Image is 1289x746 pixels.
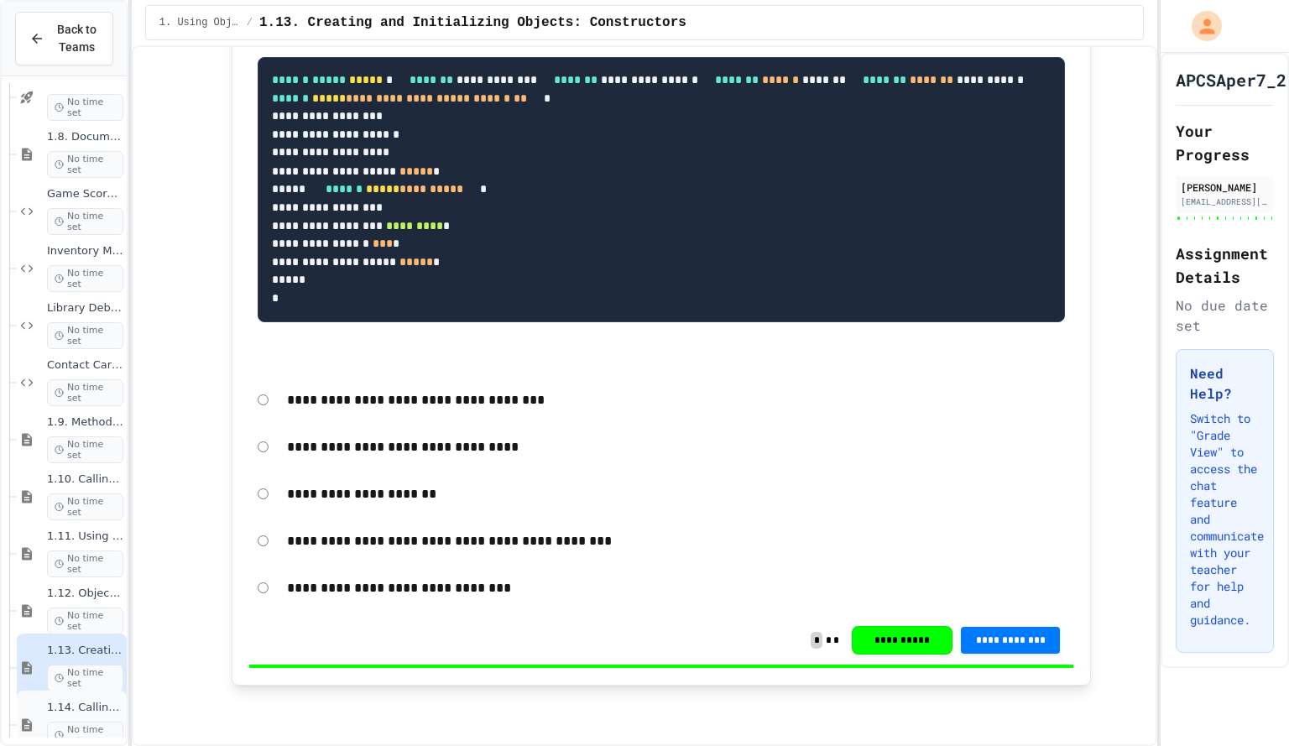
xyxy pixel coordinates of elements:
span: Game Score Tracker [47,187,123,201]
span: No time set [47,94,123,121]
span: 1.13. Creating and Initializing Objects: Constructors [259,13,686,33]
span: No time set [47,493,123,520]
span: 1.11. Using the Math Class [47,530,123,544]
div: My Account [1174,7,1226,45]
span: 1.13. Creating and Initializing Objects: Constructors [47,644,123,658]
div: [EMAIL_ADDRESS][DOMAIN_NAME] [1181,196,1269,208]
span: No time set [47,608,123,634]
span: 1.8. Documentation with Comments and Preconditions [47,130,123,144]
span: No time set [47,151,123,178]
span: 1.9. Method Signatures [47,415,123,430]
span: 1. Using Objects and Methods [159,16,240,29]
span: 1.10. Calling Class Methods [47,472,123,487]
span: No time set [47,436,123,463]
span: No time set [47,208,123,235]
div: No due date set [1176,295,1274,336]
h2: Your Progress [1176,119,1274,166]
span: Library Debugger Challenge [47,301,123,316]
h3: Need Help? [1190,363,1260,404]
button: Back to Teams [15,12,113,65]
span: No time set [47,550,123,577]
span: Back to Teams [55,21,99,56]
span: Inventory Management System [47,244,123,258]
span: Contact Card Creator [47,358,123,373]
span: No time set [47,265,123,292]
span: No time set [47,665,123,691]
span: / [247,16,253,29]
h2: Assignment Details [1176,242,1274,289]
span: No time set [47,322,123,349]
div: [PERSON_NAME] [1181,180,1269,195]
span: 1.12. Objects - Instances of Classes [47,587,123,601]
p: Switch to "Grade View" to access the chat feature and communicate with your teacher for help and ... [1190,410,1260,629]
span: 1.14. Calling Instance Methods [47,701,123,715]
span: No time set [47,379,123,406]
